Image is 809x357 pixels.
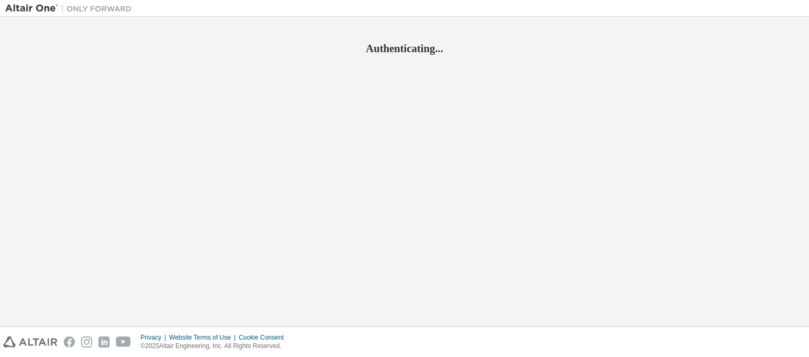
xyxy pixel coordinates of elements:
[169,333,239,342] div: Website Terms of Use
[239,333,290,342] div: Cookie Consent
[116,336,131,348] img: youtube.svg
[141,342,290,351] p: © 2025 Altair Engineering, Inc. All Rights Reserved.
[81,336,92,348] img: instagram.svg
[3,336,57,348] img: altair_logo.svg
[141,333,169,342] div: Privacy
[64,336,75,348] img: facebook.svg
[5,3,137,14] img: Altair One
[5,42,804,55] h2: Authenticating...
[98,336,110,348] img: linkedin.svg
